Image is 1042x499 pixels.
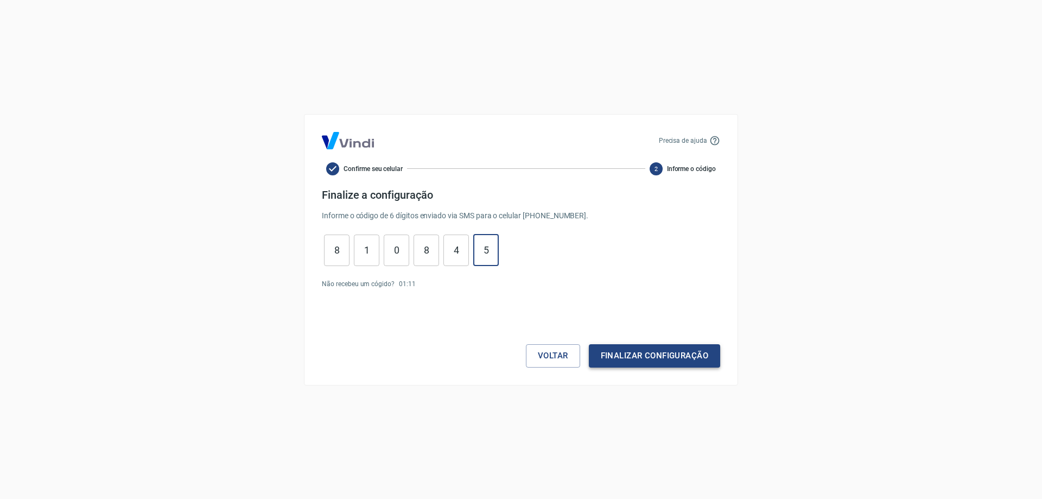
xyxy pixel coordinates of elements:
h4: Finalize a configuração [322,188,720,201]
p: Precisa de ajuda [659,136,707,146]
p: 01 : 11 [399,279,416,289]
img: Logo Vind [322,132,374,149]
text: 2 [655,165,658,172]
p: Não recebeu um cógido? [322,279,395,289]
span: Confirme seu celular [344,164,403,174]
p: Informe o código de 6 dígitos enviado via SMS para o celular [PHONE_NUMBER] . [322,210,720,222]
span: Informe o código [667,164,716,174]
button: Voltar [526,344,580,367]
button: Finalizar configuração [589,344,720,367]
